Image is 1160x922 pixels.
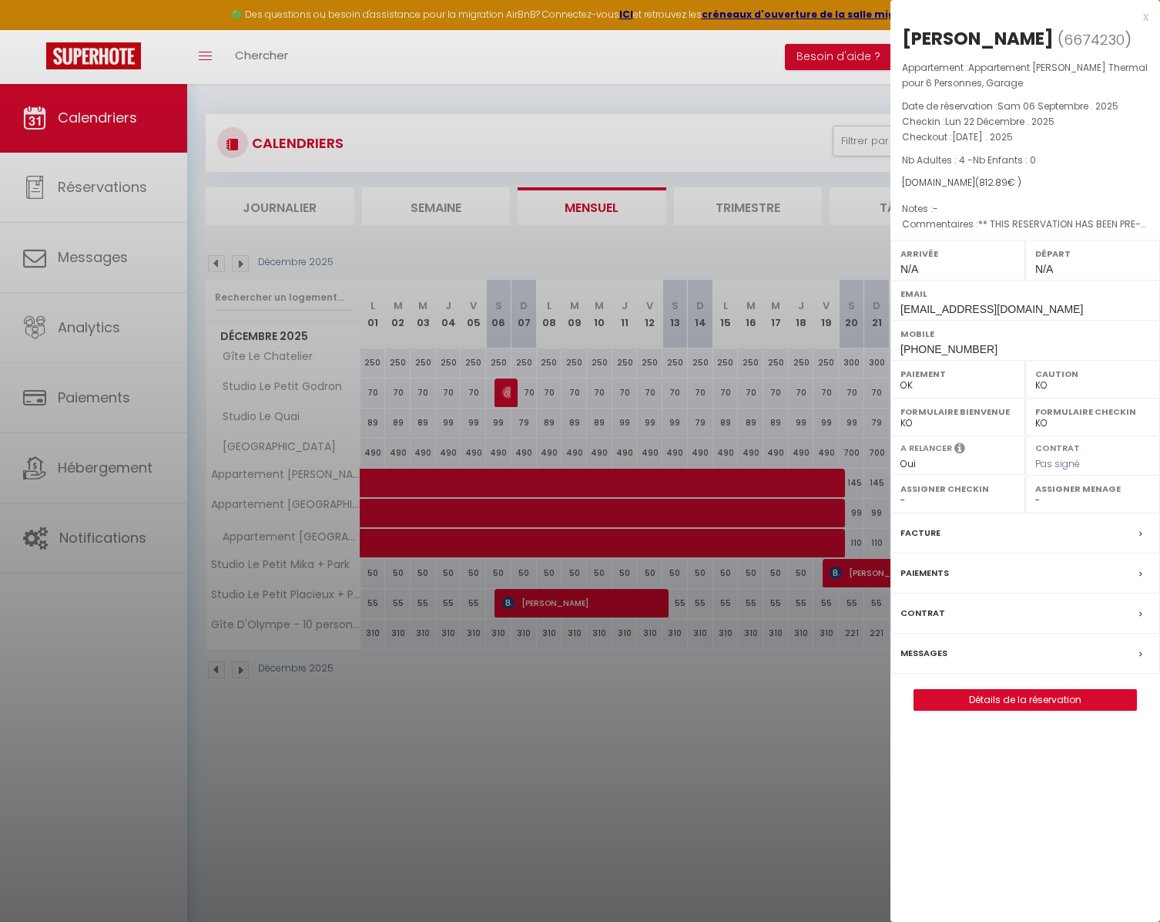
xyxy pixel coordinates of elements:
label: Arrivée [900,246,1015,261]
p: Checkin : [902,114,1148,130]
span: [PHONE_NUMBER] [900,343,997,355]
label: Formulaire Checkin [1035,404,1150,419]
label: Contrat [900,605,945,621]
label: Facture [900,525,940,541]
span: Nb Adultes : 4 - [902,153,1036,167]
span: Nb Enfants : 0 [973,153,1036,167]
a: Détails de la réservation [914,690,1136,710]
button: Détails de la réservation [914,689,1137,711]
div: [DOMAIN_NAME] [902,176,1148,190]
label: Paiements [900,565,949,581]
span: Appartement [PERSON_NAME] Thermal pour 6 Personnes, Garage [902,61,1148,89]
button: Ouvrir le widget de chat LiveChat [12,6,59,52]
span: Lun 22 Décembre . 2025 [945,115,1054,128]
span: 812.89 [979,176,1007,189]
label: Email [900,286,1150,301]
label: Formulaire Bienvenue [900,404,1015,419]
label: A relancer [900,442,952,455]
label: Contrat [1035,442,1080,452]
p: Commentaires : [902,217,1148,232]
p: Checkout : [902,130,1148,145]
label: Assigner Checkin [900,481,1015,496]
p: Notes : [902,201,1148,217]
label: Messages [900,645,947,661]
label: Départ [1035,246,1150,261]
span: [EMAIL_ADDRESS][DOMAIN_NAME] [900,303,1083,315]
span: Pas signé [1035,457,1080,470]
p: Date de réservation : [902,99,1148,114]
div: [PERSON_NAME] [902,26,1054,51]
label: Assigner Menage [1035,481,1150,496]
p: Appartement : [902,60,1148,91]
span: ( ) [1058,29,1132,50]
span: ( € ) [975,176,1021,189]
i: Sélectionner OUI si vous souhaiter envoyer les séquences de messages post-checkout [954,442,965,459]
span: 6674230 [1064,30,1125,49]
span: N/A [1035,263,1053,275]
span: - [933,202,938,215]
span: N/A [900,263,918,275]
span: Sam 06 Septembre . 2025 [997,99,1118,113]
label: Mobile [900,326,1150,342]
label: Paiement [900,366,1015,382]
div: x [890,8,1148,26]
span: [DATE] . 2025 [952,130,1013,143]
label: Caution [1035,366,1150,382]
